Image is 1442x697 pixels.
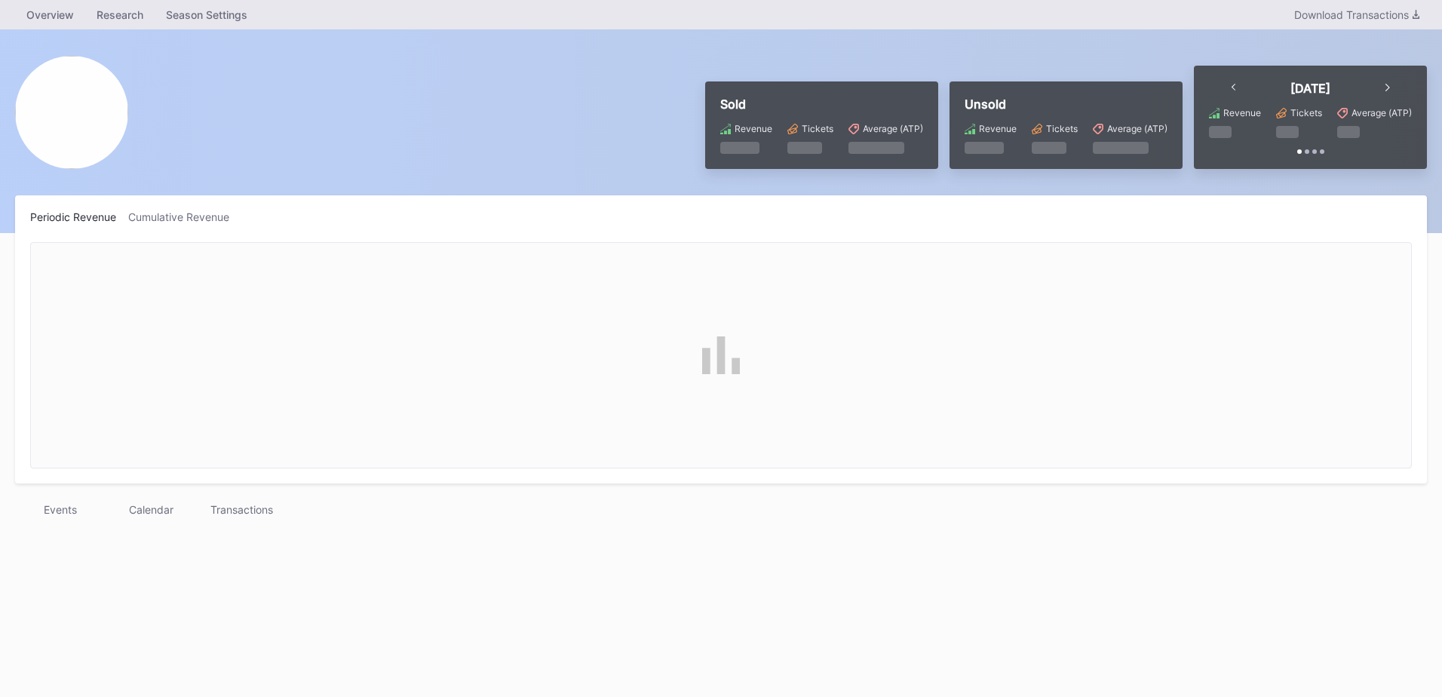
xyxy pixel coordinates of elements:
a: Season Settings [155,4,259,26]
div: Tickets [1290,107,1322,118]
div: Tickets [802,123,833,134]
div: Calendar [106,499,196,520]
div: Revenue [1223,107,1261,118]
div: Cumulative Revenue [128,210,241,223]
div: Tickets [1046,123,1078,134]
div: Average (ATP) [1351,107,1412,118]
div: Transactions [196,499,287,520]
a: Overview [15,4,85,26]
div: Revenue [735,123,772,134]
div: Download Transactions [1294,8,1419,21]
div: Average (ATP) [863,123,923,134]
div: [DATE] [1290,81,1330,96]
div: Average (ATP) [1107,123,1167,134]
div: Revenue [979,123,1017,134]
a: Research [85,4,155,26]
div: Unsold [965,97,1167,112]
div: Periodic Revenue [30,210,128,223]
div: Sold [720,97,923,112]
div: Events [15,499,106,520]
button: Download Transactions [1287,5,1427,25]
